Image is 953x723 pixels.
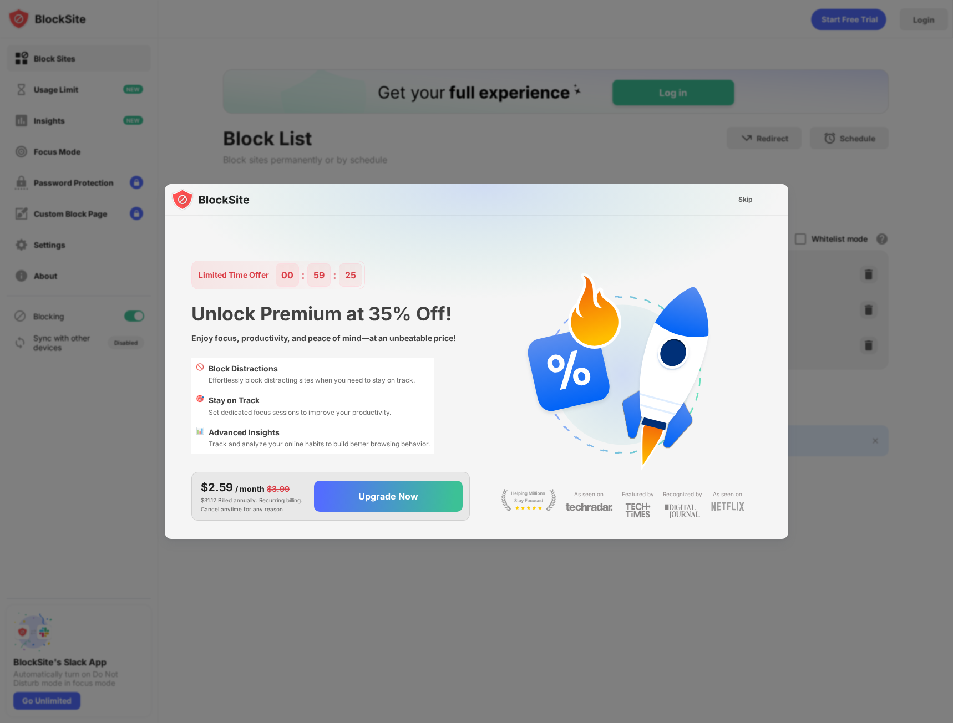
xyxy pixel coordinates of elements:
div: 🎯 [196,394,204,417]
div: Featured by [622,489,654,500]
div: $31.12 Billed annually. Recurring billing. Cancel anytime for any reason [201,479,305,513]
div: $3.99 [267,483,290,495]
div: Upgrade Now [358,491,418,502]
div: Set dedicated focus sessions to improve your productivity. [209,407,391,417]
div: Advanced Insights [209,426,430,439]
img: light-techradar.svg [565,502,613,512]
img: gradient.svg [171,184,795,404]
img: light-techtimes.svg [625,502,651,518]
div: 📊 [196,426,204,450]
div: As seen on [574,489,604,500]
div: Skip [738,194,753,205]
div: $2.59 [201,479,233,496]
div: / month [235,483,265,495]
div: Track and analyze your online habits to build better browsing behavior. [209,439,430,449]
div: Recognized by [663,489,702,500]
img: light-stay-focus.svg [501,489,556,511]
div: As seen on [713,489,742,500]
img: light-digital-journal.svg [665,502,700,521]
img: light-netflix.svg [711,502,744,511]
